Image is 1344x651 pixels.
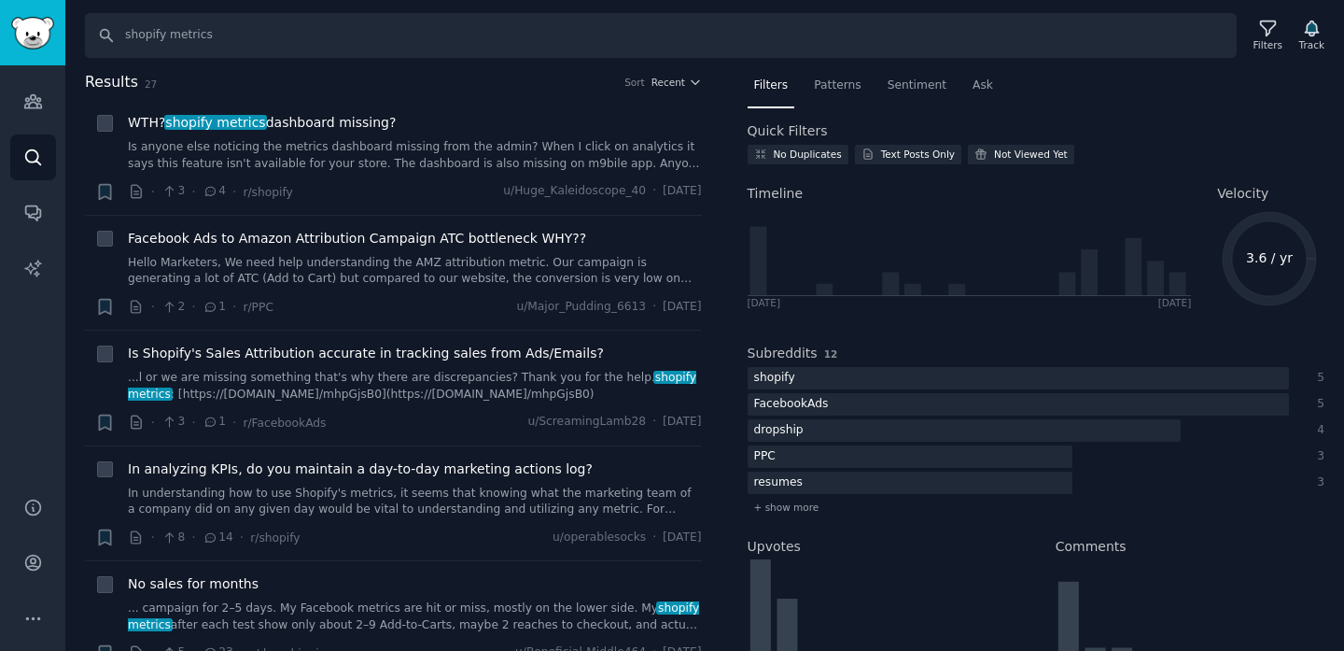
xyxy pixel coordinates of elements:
[994,148,1068,161] div: Not Viewed Yet
[553,530,646,546] span: u/operablesocks
[814,78,861,94] span: Patterns
[651,76,685,89] span: Recent
[128,370,702,403] a: ...l or we are missing something that's why there are discrepancies? Thank you for the help.shopi...
[128,460,593,479] a: In analyzing KPIs, do you maintain a day-to-day marketing actions log?
[128,574,259,594] a: No sales for months
[191,182,195,202] span: ·
[748,121,828,141] h2: Quick Filters
[754,78,789,94] span: Filters
[748,367,802,390] div: shopify
[748,393,835,417] div: FacebookAds
[824,348,838,360] span: 12
[11,17,54,50] img: GummySearch logo
[191,297,195,317] span: ·
[203,530,233,546] span: 14
[243,417,326,430] span: r/FacebookAds
[652,530,656,546] span: ·
[1217,184,1268,204] span: Velocity
[191,413,195,432] span: ·
[881,148,955,161] div: Text Posts Only
[1309,448,1325,465] div: 3
[1299,38,1324,51] div: Track
[748,296,781,309] div: [DATE]
[663,183,701,200] span: [DATE]
[774,148,842,161] div: No Duplicates
[748,184,804,204] span: Timeline
[128,113,396,133] span: WTH? dashboard missing?
[1293,16,1331,55] button: Track
[527,414,646,431] span: u/ScreamingLamb28
[243,301,273,314] span: r/PPC
[663,299,701,316] span: [DATE]
[145,78,157,90] span: 27
[128,113,396,133] a: WTH?shopify metricsdashboard missing?
[1056,537,1127,557] h2: Comments
[624,76,645,89] div: Sort
[652,414,656,431] span: ·
[1309,474,1325,491] div: 3
[203,414,226,431] span: 1
[1309,370,1325,387] div: 5
[748,446,782,469] div: PPC
[128,371,696,401] span: shopify metrics
[748,419,810,443] div: dropship
[503,183,646,200] span: u/Huge_Kaleidoscope_40
[128,601,699,631] span: shopify metrics
[151,528,155,547] span: ·
[203,183,226,200] span: 4
[232,182,236,202] span: ·
[203,299,226,316] span: 1
[232,297,236,317] span: ·
[652,299,656,316] span: ·
[161,183,185,200] span: 3
[161,299,185,316] span: 2
[128,255,702,288] a: Hello Marketers, We need help understanding the AMZ attribution metric. Our campaign is generatin...
[161,414,185,431] span: 3
[663,530,701,546] span: [DATE]
[128,229,586,248] a: Facebook Ads to Amazon Attribution Campaign ATC bottleneck WHY??
[1253,38,1282,51] div: Filters
[232,413,236,432] span: ·
[1309,396,1325,413] div: 5
[128,601,702,633] a: ... campaign for 2–5 days. My Facebook metrics are hit or miss, mostly on the lower side. Myshopi...
[748,344,818,363] h2: Subreddits
[191,528,195,547] span: ·
[663,414,701,431] span: [DATE]
[240,528,244,547] span: ·
[516,299,646,316] span: u/Major_Pudding_6613
[748,537,801,557] h2: Upvotes
[151,413,155,432] span: ·
[652,183,656,200] span: ·
[243,186,292,199] span: r/shopify
[1309,422,1325,439] div: 4
[651,76,702,89] button: Recent
[85,71,138,94] span: Results
[888,78,946,94] span: Sentiment
[161,530,185,546] span: 8
[754,501,819,514] span: + show more
[1246,250,1293,265] text: 3.6 / yr
[128,344,604,363] a: Is Shopify's Sales Attribution accurate in tracking sales from Ads/Emails?
[128,486,702,518] a: In understanding how to use Shopify's metrics, it seems that knowing what the marketing team of a...
[1158,296,1192,309] div: [DATE]
[85,13,1237,58] input: Search Keyword
[128,139,702,172] a: Is anyone else noticing the metrics dashboard missing from the admin? When I click on analytics i...
[748,472,809,495] div: resumes
[164,115,268,130] span: shopify metrics
[151,182,155,202] span: ·
[973,78,993,94] span: Ask
[151,297,155,317] span: ·
[250,531,300,545] span: r/shopify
